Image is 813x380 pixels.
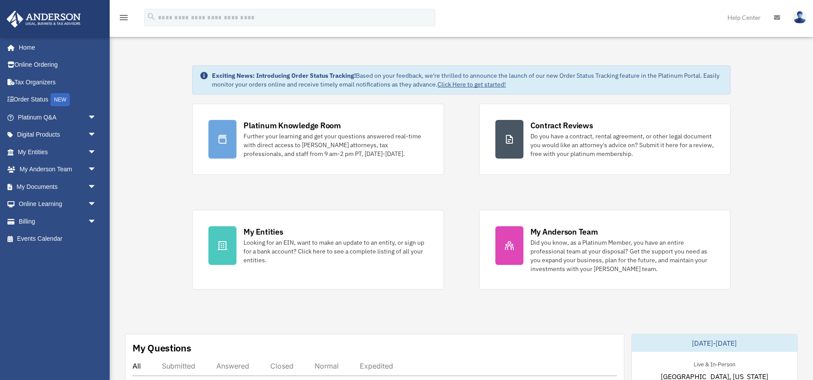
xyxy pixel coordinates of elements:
[88,109,105,127] span: arrow_drop_down
[530,238,714,273] div: Did you know, as a Platinum Member, you have an entire professional team at your disposal? Get th...
[244,238,427,264] div: Looking for an EIN, want to make an update to an entity, or sign up for a bank account? Click her...
[6,39,105,56] a: Home
[6,178,110,195] a: My Documentsarrow_drop_down
[6,213,110,230] a: Billingarrow_drop_down
[315,362,339,370] div: Normal
[6,161,110,178] a: My Anderson Teamarrow_drop_down
[133,341,191,355] div: My Questions
[360,362,393,370] div: Expedited
[6,195,110,213] a: Online Learningarrow_drop_down
[212,71,723,89] div: Based on your feedback, we're thrilled to announce the launch of our new Order Status Tracking fe...
[212,72,356,80] strong: Exciting News: Introducing Order Status Tracking!
[6,143,110,161] a: My Entitiesarrow_drop_down
[147,12,156,22] i: search
[437,80,506,88] a: Click Here to get started!
[50,93,70,106] div: NEW
[6,230,110,248] a: Events Calendar
[6,56,110,74] a: Online Ordering
[479,210,731,290] a: My Anderson Team Did you know, as a Platinum Member, you have an entire professional team at your...
[793,11,806,24] img: User Pic
[6,109,110,126] a: Platinum Q&Aarrow_drop_down
[118,15,129,23] a: menu
[118,12,129,23] i: menu
[4,11,83,28] img: Anderson Advisors Platinum Portal
[133,362,141,370] div: All
[162,362,195,370] div: Submitted
[530,132,714,158] div: Do you have a contract, rental agreement, or other legal document you would like an attorney's ad...
[6,73,110,91] a: Tax Organizers
[632,334,797,352] div: [DATE]-[DATE]
[270,362,294,370] div: Closed
[88,178,105,196] span: arrow_drop_down
[192,104,444,175] a: Platinum Knowledge Room Further your learning and get your questions answered real-time with dire...
[687,359,742,368] div: Live & In-Person
[6,91,110,109] a: Order StatusNEW
[88,126,105,144] span: arrow_drop_down
[244,132,427,158] div: Further your learning and get your questions answered real-time with direct access to [PERSON_NAM...
[192,210,444,290] a: My Entities Looking for an EIN, want to make an update to an entity, or sign up for a bank accoun...
[88,161,105,179] span: arrow_drop_down
[244,226,283,237] div: My Entities
[88,143,105,161] span: arrow_drop_down
[479,104,731,175] a: Contract Reviews Do you have a contract, rental agreement, or other legal document you would like...
[6,126,110,144] a: Digital Productsarrow_drop_down
[530,226,598,237] div: My Anderson Team
[216,362,249,370] div: Answered
[530,120,593,131] div: Contract Reviews
[88,213,105,231] span: arrow_drop_down
[244,120,341,131] div: Platinum Knowledge Room
[88,195,105,214] span: arrow_drop_down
